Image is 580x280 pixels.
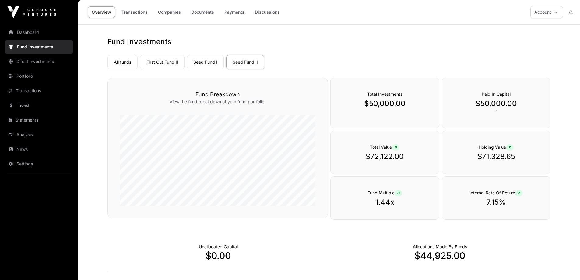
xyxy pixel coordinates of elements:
[5,69,73,83] a: Portfolio
[226,55,264,69] a: Seed Fund II
[329,250,551,261] p: $44,925.00
[7,6,56,18] img: Icehouse Ventures Logo
[107,55,138,69] a: All funds
[370,144,399,150] span: Total Value
[120,99,315,105] p: View the fund breakdown of your fund portfolio.
[107,37,551,47] h1: Fund Investments
[199,244,238,250] p: Cash not yet allocated
[5,40,73,54] a: Fund Investments
[479,144,514,150] span: Holding Value
[5,143,73,156] a: News
[187,6,218,18] a: Documents
[5,84,73,97] a: Transactions
[5,128,73,141] a: Analysis
[469,190,523,195] span: Internal Rate Of Return
[154,6,185,18] a: Companies
[5,99,73,112] a: Invest
[251,6,284,18] a: Discussions
[107,250,329,261] p: $0.00
[413,244,467,250] p: Capital Deployed Into Companies
[118,6,152,18] a: Transactions
[5,55,73,68] a: Direct Investments
[120,90,315,99] h3: Fund Breakdown
[343,99,427,108] p: $50,000.00
[140,55,185,69] a: First Cut Fund II
[442,78,551,128] div: `
[88,6,115,18] a: Overview
[5,157,73,171] a: Settings
[530,6,563,18] button: Account
[367,190,402,195] span: Fund Multiple
[220,6,248,18] a: Payments
[454,152,538,161] p: $71,328.65
[367,91,402,97] span: Total Investments
[187,55,224,69] a: Seed Fund I
[5,113,73,127] a: Statements
[343,152,427,161] p: $72,122.00
[550,251,580,280] iframe: Chat Widget
[343,197,427,207] p: 1.44x
[454,197,538,207] p: 7.15%
[5,26,73,39] a: Dashboard
[454,99,538,108] p: $50,000.00
[482,91,511,97] span: Paid In Capital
